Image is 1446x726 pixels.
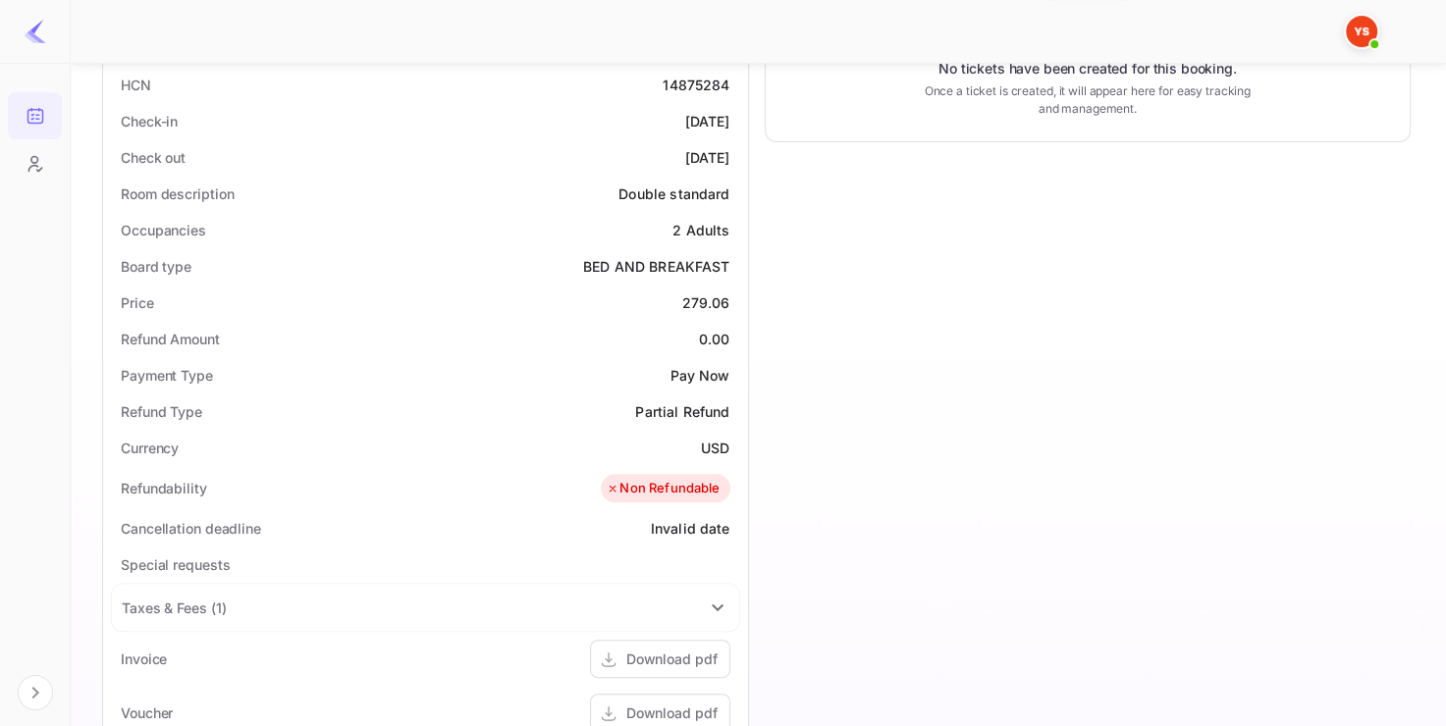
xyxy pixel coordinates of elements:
div: Room description [121,183,234,204]
div: 279.06 [682,292,730,313]
div: Currency [121,438,179,458]
button: Expand navigation [18,675,53,710]
img: Yandex Support [1346,16,1377,47]
div: Payment Type [121,365,213,386]
div: USD [701,438,729,458]
div: 0.00 [699,329,730,349]
div: Pay Now [669,365,729,386]
div: HCN [121,75,151,95]
div: 2 Adults [672,220,729,240]
div: [DATE] [685,147,730,168]
img: LiteAPI [24,20,47,43]
div: Check out [121,147,186,168]
div: Board type [121,256,191,277]
div: Invalid date [651,518,730,539]
p: Once a ticket is created, it will appear here for easy tracking and management. [915,82,1260,118]
div: Taxes & Fees (1) [112,584,739,631]
p: No tickets have been created for this booking. [938,59,1237,78]
div: 14875284 [663,75,729,95]
div: Refund Amount [121,329,220,349]
div: Download pdf [626,648,718,669]
div: Taxes & Fees ( 1 ) [122,597,226,618]
div: Occupancies [121,220,206,240]
div: Refundability [121,478,207,498]
div: Invoice [121,648,167,669]
div: Voucher [121,702,173,723]
div: Cancellation deadline [121,518,261,539]
div: Refund Type [121,401,202,422]
div: Special requests [121,554,230,575]
div: [DATE] [685,111,730,131]
div: Non Refundable [606,479,720,498]
a: Customers [8,140,62,185]
div: Check-in [121,111,178,131]
div: BED AND BREAKFAST [583,256,730,277]
div: Double standard [618,183,729,204]
a: Bookings [8,92,62,137]
div: Partial Refund [635,401,729,422]
div: Download pdf [626,702,718,723]
div: Price [121,292,154,313]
